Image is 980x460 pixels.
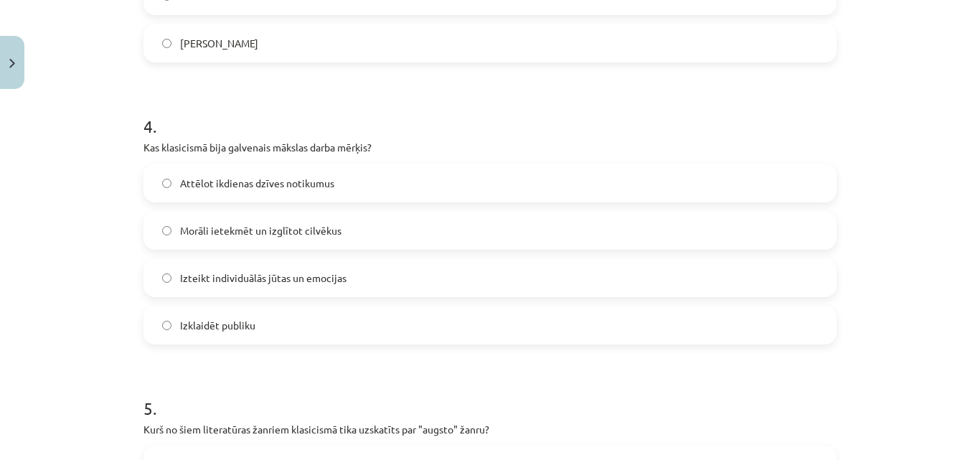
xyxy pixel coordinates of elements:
[162,273,171,283] input: Izteikt individuālās jūtas un emocijas
[180,176,334,191] span: Attēlot ikdienas dzīves notikumus
[180,223,341,238] span: Morāli ietekmēt un izglītot cilvēkus
[143,422,837,437] p: Kurš no šiem literatūras žanriem klasicismā tika uzskatīts par "augsto" žanru?
[180,318,255,333] span: Izklaidēt publiku
[162,179,171,188] input: Attēlot ikdienas dzīves notikumus
[162,226,171,235] input: Morāli ietekmēt un izglītot cilvēkus
[180,36,258,51] span: [PERSON_NAME]
[143,140,837,155] p: Kas klasicismā bija galvenais mākslas darba mērķis?
[143,91,837,136] h1: 4 .
[162,321,171,330] input: Izklaidēt publiku
[143,373,837,418] h1: 5 .
[162,39,171,48] input: [PERSON_NAME]
[9,59,15,68] img: icon-close-lesson-0947bae3869378f0d4975bcd49f059093ad1ed9edebbc8119c70593378902aed.svg
[180,271,347,286] span: Izteikt individuālās jūtas un emocijas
